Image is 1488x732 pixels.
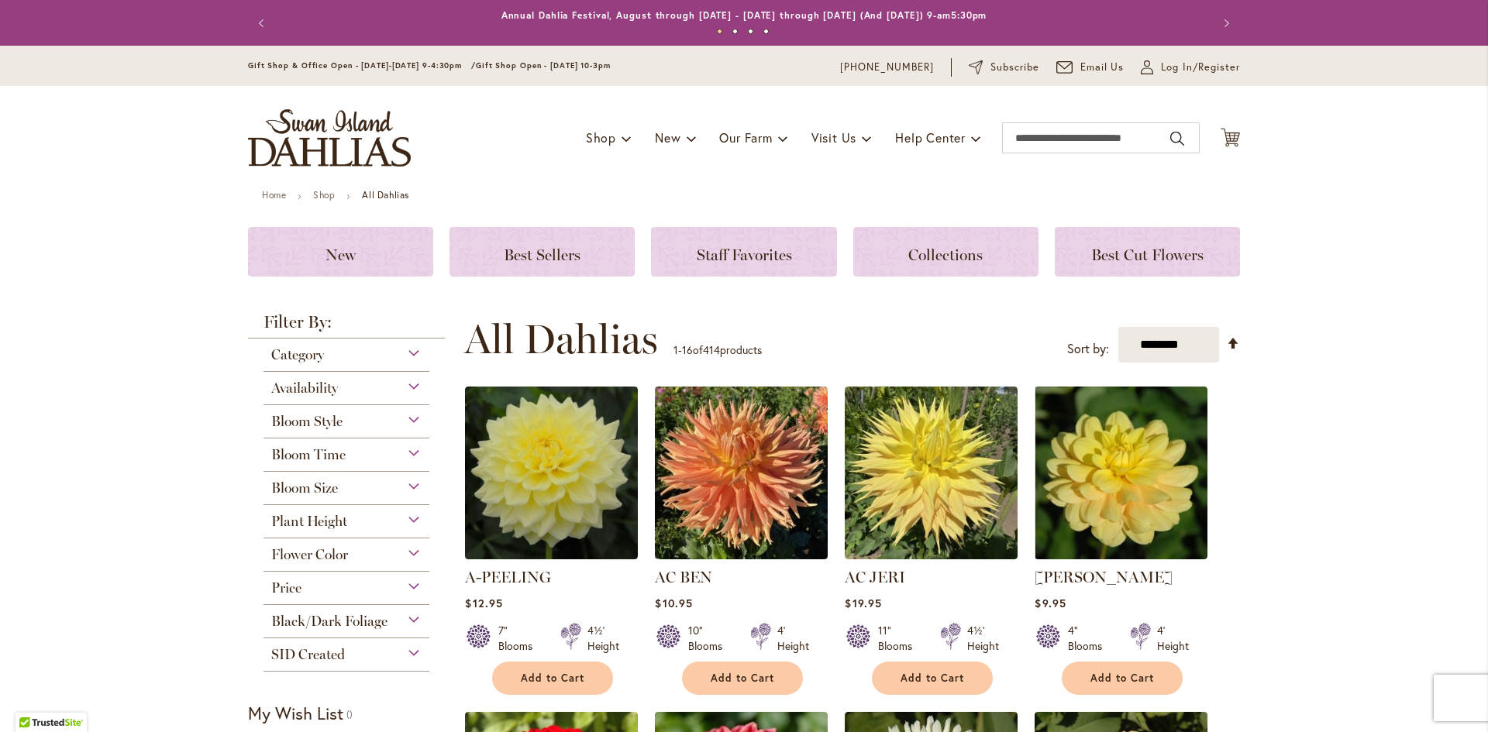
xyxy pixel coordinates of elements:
span: Bloom Time [271,446,346,463]
a: AC BEN [655,548,828,562]
button: Add to Cart [1062,662,1183,695]
span: Gift Shop Open - [DATE] 10-3pm [476,60,611,70]
a: Email Us [1056,60,1125,75]
span: Availability [271,380,338,397]
span: Shop [586,129,616,146]
span: Plant Height [271,513,347,530]
a: Home [262,189,286,201]
button: 1 of 4 [717,29,722,34]
button: 3 of 4 [748,29,753,34]
span: Email Us [1080,60,1125,75]
a: AC Jeri [845,548,1018,562]
strong: All Dahlias [362,189,409,201]
a: AC JERI [845,568,905,586]
span: Add to Cart [901,672,964,685]
span: Visit Us [811,129,856,146]
span: Price [271,579,301,596]
span: $19.95 [845,596,881,610]
img: AC Jeri [845,387,1018,559]
span: Subscribe [990,60,1039,75]
div: 4' Height [1157,623,1189,654]
img: A-Peeling [465,387,638,559]
span: Add to Cart [711,672,774,685]
span: Help Center [895,129,966,146]
span: Best Cut Flowers [1091,246,1204,264]
strong: Filter By: [248,314,445,339]
span: Add to Cart [1090,672,1154,685]
span: New [325,246,356,264]
a: Staff Favorites [651,227,836,277]
span: $12.95 [465,596,502,610]
button: Previous [248,8,279,39]
a: Best Sellers [449,227,635,277]
a: [PERSON_NAME] [1035,568,1173,586]
div: 7" Blooms [498,623,542,654]
span: Log In/Register [1161,60,1240,75]
img: AHOY MATEY [1035,387,1207,559]
div: 10" Blooms [688,623,732,654]
a: Collections [853,227,1038,277]
span: Gift Shop & Office Open - [DATE]-[DATE] 9-4:30pm / [248,60,476,70]
a: store logo [248,109,411,167]
a: Subscribe [969,60,1039,75]
span: Bloom Size [271,479,338,497]
button: 2 of 4 [732,29,738,34]
div: 11" Blooms [878,623,921,654]
span: Collections [908,246,983,264]
button: 4 of 4 [763,29,769,34]
a: AC BEN [655,568,712,586]
div: 4½' Height [587,623,619,654]
button: Add to Cart [872,662,993,695]
span: $10.95 [655,596,692,610]
span: 1 [673,342,678,357]
span: Flower Color [271,546,348,563]
a: Log In/Register [1141,60,1240,75]
button: Add to Cart [492,662,613,695]
button: Add to Cart [682,662,803,695]
a: Annual Dahlia Festival, August through [DATE] - [DATE] through [DATE] (And [DATE]) 9-am5:30pm [501,9,987,21]
p: - of products [673,338,762,363]
span: $9.95 [1035,596,1066,610]
strong: My Wish List [248,702,343,724]
a: A-Peeling [465,548,638,562]
span: SID Created [271,646,345,663]
div: 4½' Height [967,623,999,654]
a: AHOY MATEY [1035,548,1207,562]
button: Next [1209,8,1240,39]
a: [PHONE_NUMBER] [840,60,934,75]
a: New [248,227,433,277]
a: Shop [313,189,335,201]
img: AC BEN [655,387,828,559]
div: 4" Blooms [1068,623,1111,654]
a: Best Cut Flowers [1055,227,1240,277]
span: Our Farm [719,129,772,146]
span: All Dahlias [464,316,658,363]
span: Best Sellers [504,246,580,264]
a: A-PEELING [465,568,551,586]
div: 4' Height [777,623,809,654]
span: Add to Cart [521,672,584,685]
span: Staff Favorites [697,246,792,264]
span: New [655,129,680,146]
span: Category [271,346,324,363]
span: 414 [703,342,720,357]
span: Bloom Style [271,413,343,430]
span: Black/Dark Foliage [271,613,387,630]
span: 16 [682,342,693,357]
label: Sort by: [1067,335,1109,363]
